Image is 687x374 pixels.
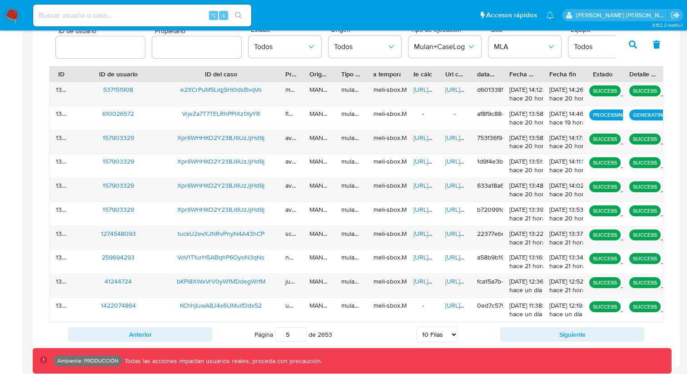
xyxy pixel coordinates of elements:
[229,9,248,22] button: search-icon
[222,11,225,20] span: s
[486,10,537,20] span: Accesos rápidos
[122,357,322,365] p: Todas las acciones impactan usuarios reales, proceda con precaución.
[546,11,554,19] a: Notificaciones
[33,10,251,21] input: Buscar usuario o caso...
[57,359,119,363] p: Ambiente: PRODUCCIÓN
[652,21,682,29] span: 3.152.2-hotfix-1
[210,11,217,20] span: ⌥
[671,10,680,20] a: Salir
[576,11,668,20] p: edwin.alonso@mercadolibre.com.co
